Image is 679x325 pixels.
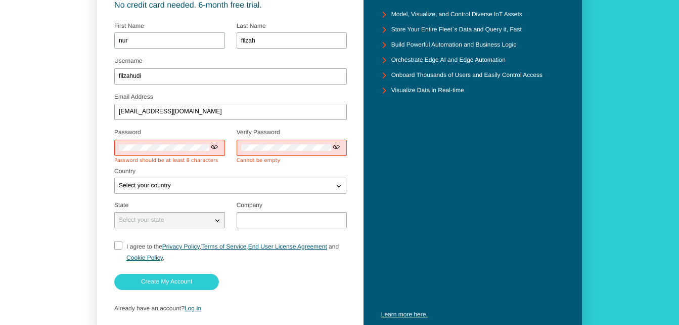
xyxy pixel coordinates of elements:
[391,57,506,64] unity-typography: Orchestrate Edge AI and Edge Automation
[391,87,464,94] unity-typography: Visualize Data in Real-time
[391,72,542,79] unity-typography: Onboard Thousands of Users and Easily Control Access
[237,158,347,164] div: Cannot be empty
[329,243,339,250] span: and
[381,311,428,318] a: Learn more here.
[126,243,339,261] span: I agree to the , , ,
[391,42,516,49] unity-typography: Build Powerful Automation and Business Logic
[114,93,153,100] label: Email Address
[114,57,142,64] label: Username
[114,129,141,136] label: Password
[185,305,201,312] a: Log In
[391,26,522,33] unity-typography: Store Your Entire Fleet`s Data and Query it, Fast
[114,158,225,164] div: Password should be at least 8 characters
[114,1,346,10] unity-typography: No credit card needed. 6-month free trial.
[381,204,565,307] iframe: YouTube video player
[248,243,327,250] a: End User License Agreement
[391,11,522,18] unity-typography: Model, Visualize, and Control Diverse IoT Assets
[237,129,280,136] label: Verify Password
[114,305,346,312] p: Already have an account?
[162,243,200,250] a: Privacy Policy
[201,243,246,250] a: Terms of Service
[126,254,163,261] a: Cookie Policy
